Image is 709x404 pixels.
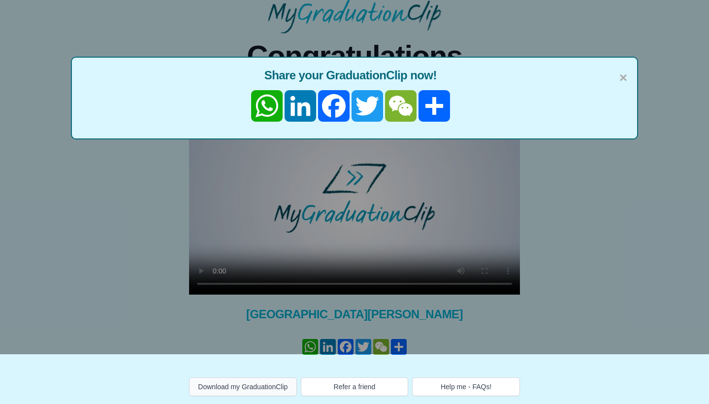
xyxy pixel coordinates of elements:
button: Download my GraduationClip [189,377,297,396]
span: Share your GraduationClip now! [82,67,627,83]
span: × [619,67,627,88]
a: WeChat [384,90,418,122]
a: Share [418,90,451,122]
a: WhatsApp [250,90,284,122]
button: Refer a friend [301,377,409,396]
a: LinkedIn [284,90,317,122]
a: Twitter [351,90,384,122]
a: Facebook [317,90,351,122]
button: Help me - FAQs! [412,377,520,396]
